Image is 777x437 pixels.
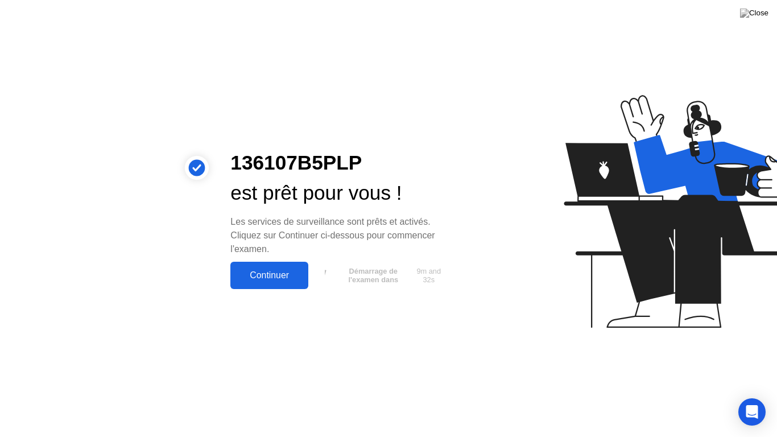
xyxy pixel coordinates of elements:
[230,262,308,289] button: Continuer
[740,9,768,18] img: Close
[230,148,448,178] div: 136107B5PLP
[230,178,448,208] div: est prêt pour vous !
[230,215,448,256] div: Les services de surveillance sont prêts et activés. Cliquez sur Continuer ci-dessous pour commenc...
[738,398,766,426] div: Open Intercom Messenger
[414,267,444,284] span: 9m and 32s
[234,270,305,281] div: Continuer
[314,265,448,286] button: Démarrage de l'examen dans9m and 32s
